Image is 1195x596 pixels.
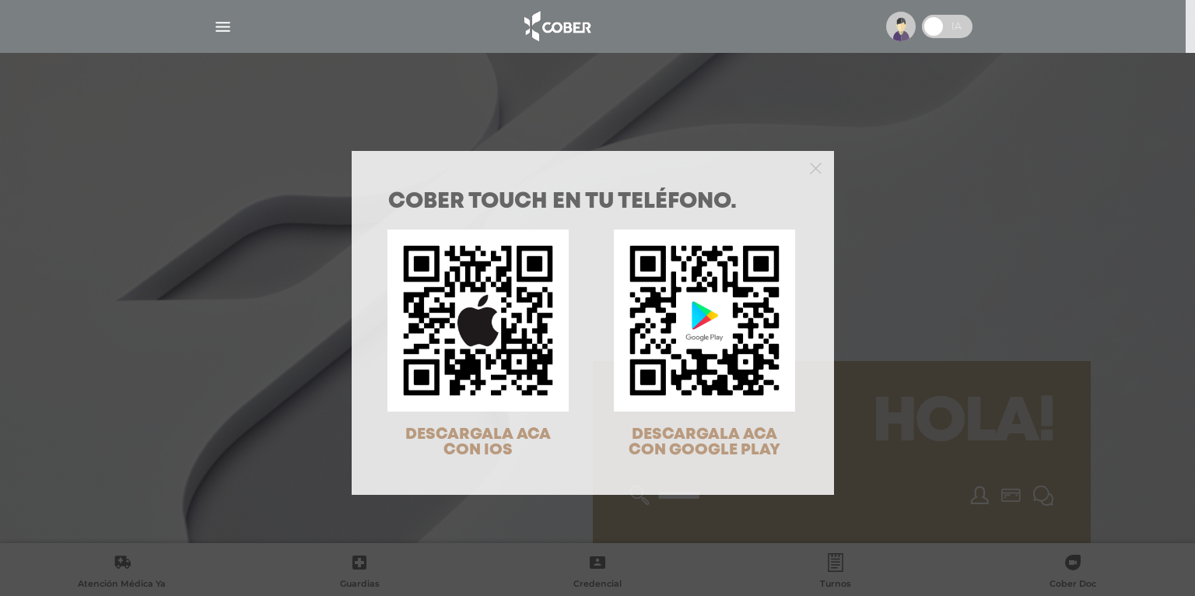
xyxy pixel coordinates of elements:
[614,230,795,411] img: qr-code
[629,427,780,458] span: DESCARGALA ACA CON GOOGLE PLAY
[388,191,797,213] h1: COBER TOUCH en tu teléfono.
[405,427,551,458] span: DESCARGALA ACA CON IOS
[387,230,569,411] img: qr-code
[810,160,822,174] button: Close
